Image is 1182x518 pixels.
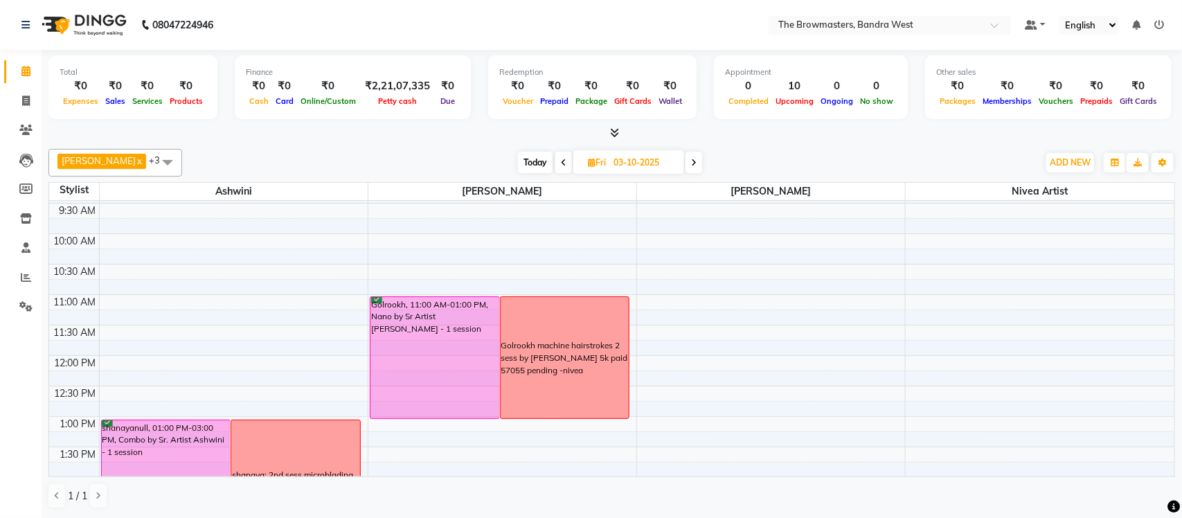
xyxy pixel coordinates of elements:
[272,96,297,106] span: Card
[51,295,99,310] div: 11:00 AM
[1077,96,1116,106] span: Prepaids
[272,78,297,94] div: ₹0
[725,78,772,94] div: 0
[1046,153,1094,172] button: ADD NEW
[537,96,572,106] span: Prepaid
[655,96,686,106] span: Wallet
[57,204,99,218] div: 9:30 AM
[166,96,206,106] span: Products
[359,78,436,94] div: ₹2,21,07,335
[537,78,572,94] div: ₹0
[246,78,272,94] div: ₹0
[499,66,686,78] div: Redemption
[375,96,420,106] span: Petty cash
[936,78,979,94] div: ₹0
[62,155,136,166] span: [PERSON_NAME]
[772,96,817,106] span: Upcoming
[68,489,87,503] span: 1 / 1
[370,297,499,418] div: Golrookh, 11:00 AM-01:00 PM, Nano by Sr Artist [PERSON_NAME] - 1 session
[368,183,636,200] span: [PERSON_NAME]
[35,6,130,44] img: logo
[246,96,272,106] span: Cash
[52,356,99,370] div: 12:00 PM
[584,157,609,168] span: Fri
[655,78,686,94] div: ₹0
[57,417,99,431] div: 1:00 PM
[1116,96,1161,106] span: Gift Cards
[100,183,368,200] span: Ashwini
[979,96,1035,106] span: Memberships
[857,96,897,106] span: No show
[772,78,817,94] div: 10
[136,155,142,166] a: x
[297,96,359,106] span: Online/Custom
[499,96,537,106] span: Voucher
[611,78,655,94] div: ₹0
[979,78,1035,94] div: ₹0
[51,234,99,249] div: 10:00 AM
[857,78,897,94] div: 0
[152,6,213,44] b: 08047224946
[609,152,679,173] input: 2025-10-03
[1050,157,1091,168] span: ADD NEW
[1077,78,1116,94] div: ₹0
[1116,78,1161,94] div: ₹0
[149,154,170,166] span: +3
[936,96,979,106] span: Packages
[611,96,655,106] span: Gift Cards
[51,325,99,340] div: 11:30 AM
[725,66,897,78] div: Appointment
[129,78,166,94] div: ₹0
[102,78,129,94] div: ₹0
[60,78,102,94] div: ₹0
[232,469,359,494] div: shanaya: 2nd sess microblading combination kajal
[60,96,102,106] span: Expenses
[166,78,206,94] div: ₹0
[518,152,553,173] span: Today
[572,96,611,106] span: Package
[60,66,206,78] div: Total
[906,183,1174,200] span: Nivea Artist
[817,96,857,106] span: Ongoing
[246,66,460,78] div: Finance
[725,96,772,106] span: Completed
[817,78,857,94] div: 0
[52,386,99,401] div: 12:30 PM
[102,96,129,106] span: Sales
[637,183,905,200] span: [PERSON_NAME]
[129,96,166,106] span: Services
[1035,78,1077,94] div: ₹0
[57,447,99,462] div: 1:30 PM
[501,339,629,377] div: Golrookh machine hairstrokes 2 sess by [PERSON_NAME] 5k paid 57055 pending -nivea
[49,183,99,197] div: Stylist
[572,78,611,94] div: ₹0
[437,96,458,106] span: Due
[297,78,359,94] div: ₹0
[51,265,99,279] div: 10:30 AM
[436,78,460,94] div: ₹0
[936,66,1161,78] div: Other sales
[499,78,537,94] div: ₹0
[1035,96,1077,106] span: Vouchers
